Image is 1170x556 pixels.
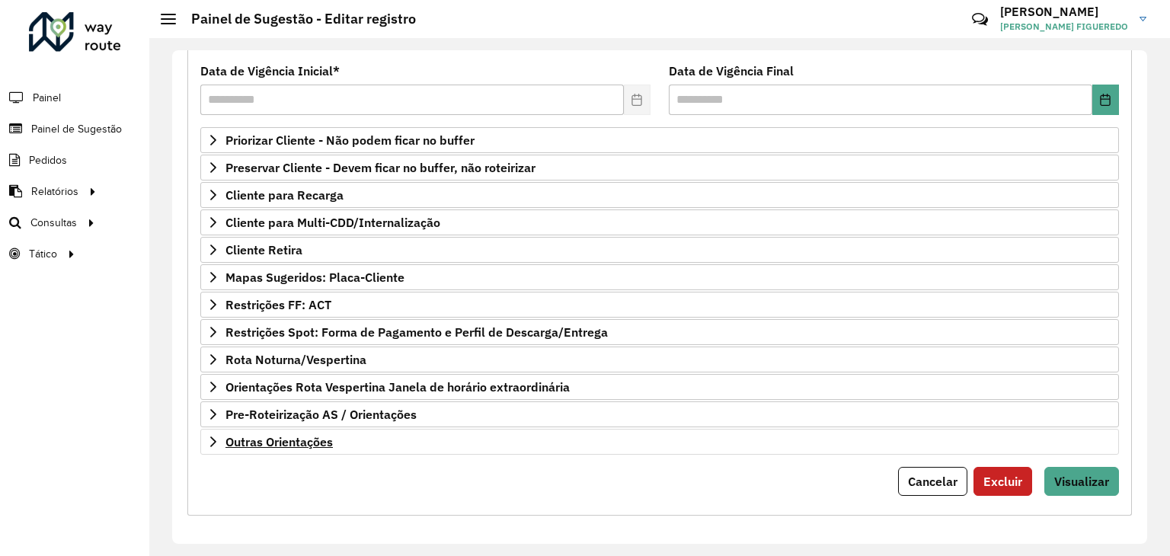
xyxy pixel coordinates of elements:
[225,299,331,311] span: Restrições FF: ACT
[964,3,996,36] a: Contato Rápido
[225,436,333,448] span: Outras Orientações
[200,401,1119,427] a: Pre-Roteirização AS / Orientações
[200,292,1119,318] a: Restrições FF: ACT
[225,381,570,393] span: Orientações Rota Vespertina Janela de horário extraordinária
[669,62,794,80] label: Data de Vigência Final
[30,215,77,231] span: Consultas
[1000,20,1128,34] span: [PERSON_NAME] FIGUEREDO
[1000,5,1128,19] h3: [PERSON_NAME]
[200,319,1119,345] a: Restrições Spot: Forma de Pagamento e Perfil de Descarga/Entrega
[200,429,1119,455] a: Outras Orientações
[200,264,1119,290] a: Mapas Sugeridos: Placa-Cliente
[225,161,535,174] span: Preservar Cliente - Devem ficar no buffer, não roteirizar
[1054,474,1109,489] span: Visualizar
[200,182,1119,208] a: Cliente para Recarga
[983,474,1022,489] span: Excluir
[225,189,344,201] span: Cliente para Recarga
[1044,467,1119,496] button: Visualizar
[973,467,1032,496] button: Excluir
[225,271,404,283] span: Mapas Sugeridos: Placa-Cliente
[200,62,340,80] label: Data de Vigência Inicial
[200,209,1119,235] a: Cliente para Multi-CDD/Internalização
[225,353,366,366] span: Rota Noturna/Vespertina
[29,152,67,168] span: Pedidos
[200,374,1119,400] a: Orientações Rota Vespertina Janela de horário extraordinária
[898,467,967,496] button: Cancelar
[225,134,475,146] span: Priorizar Cliente - Não podem ficar no buffer
[200,155,1119,181] a: Preservar Cliente - Devem ficar no buffer, não roteirizar
[225,244,302,256] span: Cliente Retira
[33,90,61,106] span: Painel
[908,474,957,489] span: Cancelar
[225,216,440,228] span: Cliente para Multi-CDD/Internalização
[225,326,608,338] span: Restrições Spot: Forma de Pagamento e Perfil de Descarga/Entrega
[200,347,1119,372] a: Rota Noturna/Vespertina
[1092,85,1119,115] button: Choose Date
[29,246,57,262] span: Tático
[31,184,78,200] span: Relatórios
[31,121,122,137] span: Painel de Sugestão
[200,127,1119,153] a: Priorizar Cliente - Não podem ficar no buffer
[176,11,416,27] h2: Painel de Sugestão - Editar registro
[200,237,1119,263] a: Cliente Retira
[225,408,417,420] span: Pre-Roteirização AS / Orientações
